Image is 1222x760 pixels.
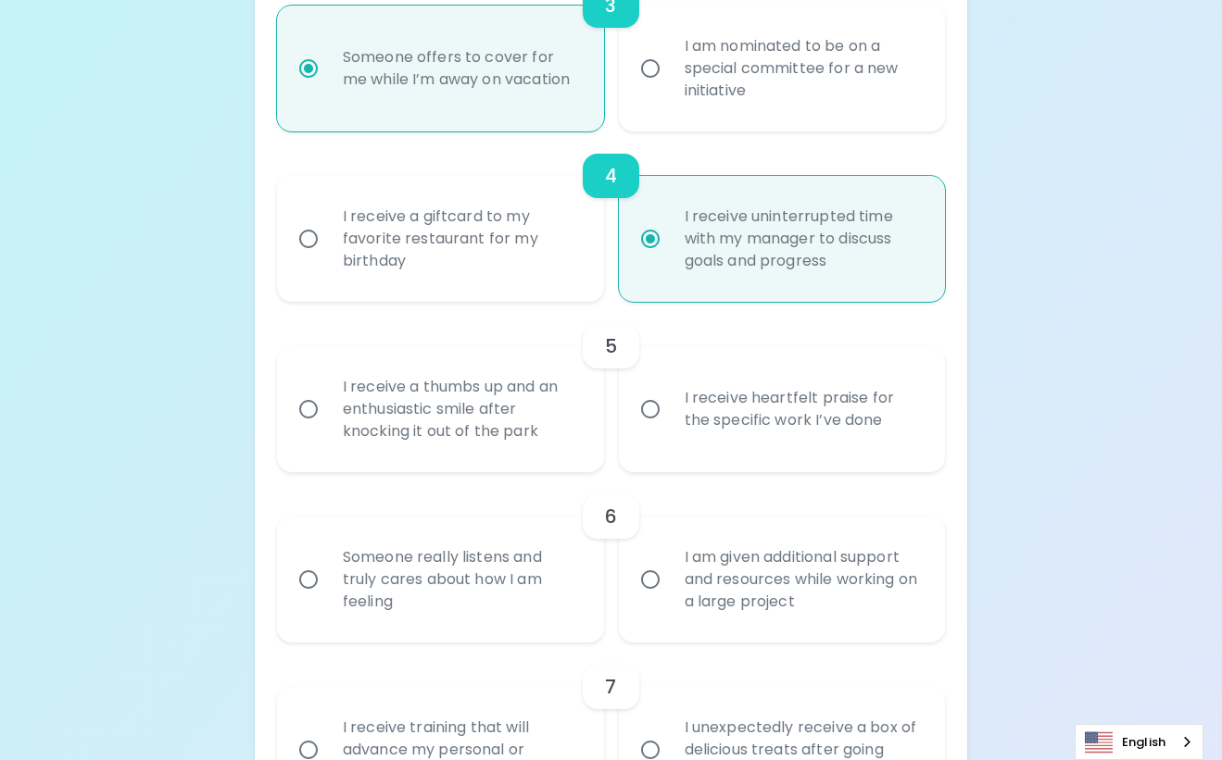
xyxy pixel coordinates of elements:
h6: 6 [605,502,617,531]
a: English [1076,725,1203,759]
div: I am given additional support and resources while working on a large project [670,524,936,635]
h6: 7 [605,672,616,702]
div: Someone offers to cover for me while I’m away on vacation [328,24,594,113]
aside: Language selected: English [1075,724,1203,760]
h6: 5 [605,331,617,361]
div: I receive a giftcard to my favorite restaurant for my birthday [328,183,594,294]
div: I receive uninterrupted time with my manager to discuss goals and progress [670,183,936,294]
div: Someone really listens and truly cares about how I am feeling [328,524,594,635]
div: Language [1075,724,1203,760]
div: choice-group-check [277,472,945,642]
div: I am nominated to be on a special committee for a new initiative [670,13,936,124]
div: choice-group-check [277,302,945,472]
div: I receive heartfelt praise for the specific work I’ve done [670,365,936,454]
h6: 4 [605,161,617,191]
div: choice-group-check [277,131,945,302]
div: I receive a thumbs up and an enthusiastic smile after knocking it out of the park [328,354,594,465]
